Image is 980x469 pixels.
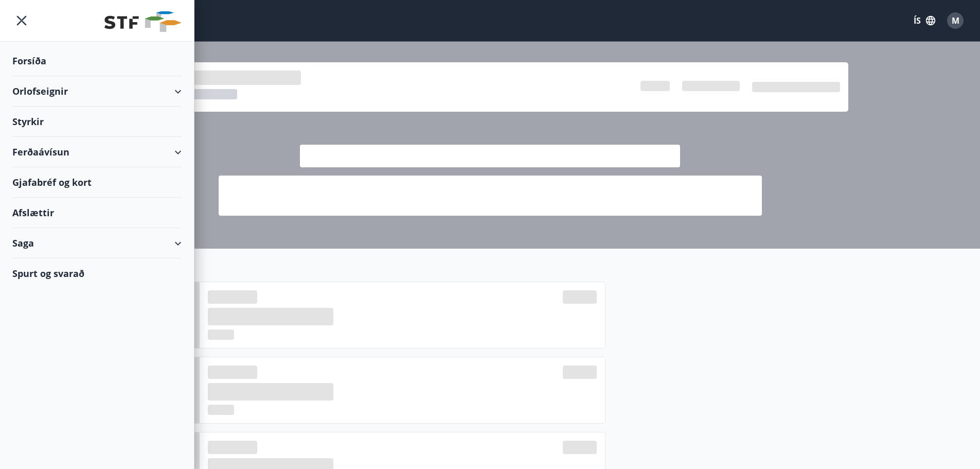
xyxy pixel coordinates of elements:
[12,46,182,76] div: Forsíða
[12,167,182,198] div: Gjafabréf og kort
[12,137,182,167] div: Ferðaávísun
[943,8,968,33] button: M
[12,11,31,30] button: menu
[952,15,959,26] span: M
[12,228,182,258] div: Saga
[12,198,182,228] div: Afslættir
[12,258,182,288] div: Spurt og svarað
[104,11,182,32] img: union_logo
[12,107,182,137] div: Styrkir
[908,11,941,30] button: ÍS
[12,76,182,107] div: Orlofseignir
